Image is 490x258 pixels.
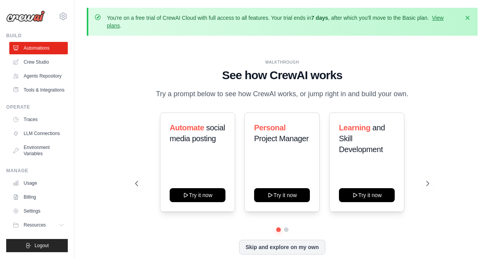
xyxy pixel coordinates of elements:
div: WALKTHROUGH [135,59,429,65]
span: Learning [339,123,370,132]
span: Logout [34,242,49,249]
span: Project Manager [254,134,309,143]
div: Operate [6,104,68,110]
a: Automations [9,42,68,54]
button: Try it now [170,188,225,202]
button: Skip and explore on my own [239,240,325,255]
h1: See how CrewAI works [135,68,429,82]
img: Logo [6,10,45,22]
a: Tools & Integrations [9,84,68,96]
a: Environment Variables [9,141,68,160]
div: Manage [6,168,68,174]
a: Billing [9,191,68,203]
div: Build [6,33,68,39]
p: Try a prompt below to see how CrewAI works, or jump right in and build your own. [152,88,413,100]
p: You're on a free trial of CrewAI Cloud with full access to all features. Your trial ends in , aft... [107,14,459,29]
span: social media posting [170,123,225,143]
span: Personal [254,123,285,132]
span: Automate [170,123,204,132]
a: Traces [9,113,68,126]
a: Agents Repository [9,70,68,82]
a: Usage [9,177,68,189]
button: Logout [6,239,68,252]
button: Resources [9,219,68,231]
button: Try it now [339,188,395,202]
a: Settings [9,205,68,217]
button: Try it now [254,188,310,202]
a: LLM Connections [9,127,68,140]
span: and Skill Development [339,123,385,154]
span: Resources [24,222,46,228]
a: Crew Studio [9,56,68,68]
strong: 7 days [311,15,328,21]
